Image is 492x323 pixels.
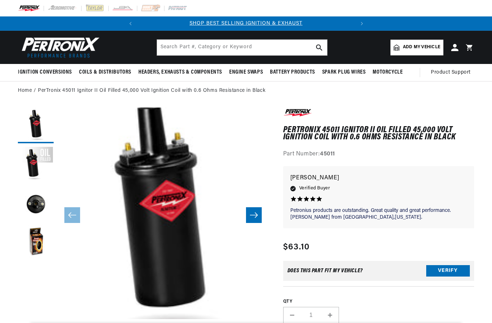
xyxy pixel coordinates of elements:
[79,69,131,76] span: Coils & Distributors
[157,40,327,55] input: Search Part #, Category or Keyword
[311,40,327,55] button: search button
[283,299,474,305] label: QTY
[373,69,403,76] span: Motorcycle
[18,108,54,143] button: Load image 1 in gallery view
[246,207,262,223] button: Slide right
[123,16,138,31] button: Translation missing: en.sections.announcements.previous_announcement
[322,69,366,76] span: Spark Plug Wires
[266,64,319,81] summary: Battery Products
[290,207,467,221] p: Petronius products are outstanding. Great quality and great performance.[PERSON_NAME] from [GEOGR...
[226,64,266,81] summary: Engine Swaps
[18,147,54,183] button: Load image 2 in gallery view
[355,16,369,31] button: Translation missing: en.sections.announcements.next_announcement
[64,207,80,223] button: Slide left
[287,268,363,274] div: Does This part fit My vehicle?
[138,20,355,28] div: 1 of 2
[403,44,440,51] span: Add my vehicle
[18,69,72,76] span: Ignition Conversions
[283,241,310,254] span: $63.10
[138,69,222,76] span: Headers, Exhausts & Components
[431,69,471,76] span: Product Support
[283,126,474,141] h1: PerTronix 45011 Ignitor II Oil Filled 45,000 Volt Ignition Coil with 0.6 Ohms Resistance in Black
[270,69,315,76] span: Battery Products
[18,108,269,323] media-gallery: Gallery Viewer
[369,64,406,81] summary: Motorcycle
[138,20,355,28] div: Announcement
[319,64,369,81] summary: Spark Plug Wires
[190,21,302,26] a: SHOP BEST SELLING IGNITION & EXHAUST
[390,40,443,55] a: Add my vehicle
[431,64,474,81] summary: Product Support
[18,35,100,60] img: Pertronix
[299,184,330,192] span: Verified Buyer
[320,151,335,157] strong: 45011
[290,173,467,183] p: [PERSON_NAME]
[18,225,54,261] button: Load image 4 in gallery view
[229,69,263,76] span: Engine Swaps
[426,265,470,277] button: Verify
[38,87,265,95] a: PerTronix 45011 Ignitor II Oil Filled 45,000 Volt Ignition Coil with 0.6 Ohms Resistance in Black
[18,87,474,95] nav: breadcrumbs
[75,64,135,81] summary: Coils & Distributors
[283,150,474,159] div: Part Number:
[135,64,226,81] summary: Headers, Exhausts & Components
[18,87,32,95] a: Home
[18,186,54,222] button: Load image 3 in gallery view
[18,64,75,81] summary: Ignition Conversions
